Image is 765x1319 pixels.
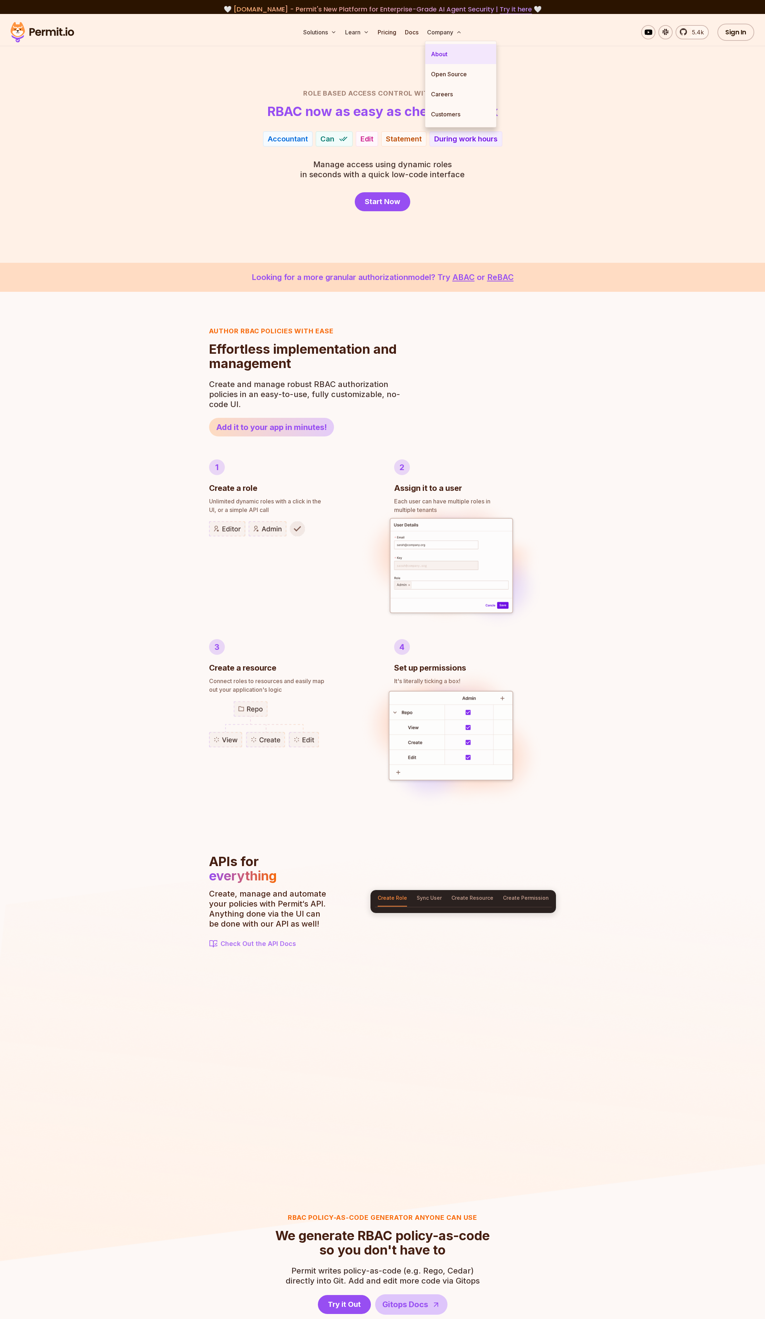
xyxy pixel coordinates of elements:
h3: Create a resource [209,662,276,674]
p: Create, manage and automate your policies with Permit‘s API. Anything done via the UI can be done... [209,889,331,929]
a: About [425,44,496,64]
span: Permit writes policy-as-code (e.g. Rego, Cedar) [286,1266,480,1276]
div: 2 [394,459,410,475]
div: 3 [209,639,225,655]
button: Sync User [417,890,442,907]
a: Careers [425,84,496,104]
div: 🤍 🤍 [17,4,748,14]
h1: RBAC now as easy as checking a box [267,104,498,119]
a: Docs [402,25,421,39]
a: Start Now [355,192,410,211]
button: Create Role [378,890,407,907]
a: Customers [425,104,496,124]
p: UI, or a simple API call [209,497,371,514]
span: with Permit [414,88,462,98]
a: 5.4k [676,25,709,39]
p: Create and manage robust RBAC authorization policies in an easy-to-use, fully customizable, no-co... [209,379,405,409]
p: directly into Git. Add and edit more code via Gitops [286,1266,480,1286]
span: Try it Out [328,1299,361,1309]
div: 1 [209,459,225,475]
button: Create Resource [451,890,493,907]
span: [DOMAIN_NAME] - Permit's New Platform for Enterprise-Grade AI Agent Security | [233,5,532,14]
span: everything [209,868,277,884]
div: 4 [394,639,410,655]
span: We generate RBAC policy-as-code [275,1228,490,1243]
button: Create Permission [503,890,549,907]
span: APIs for [209,854,259,869]
div: Statement [386,134,422,144]
span: Unlimited dynamic roles with a click in the [209,497,371,506]
p: Looking for a more granular authorization model? Try or [17,271,748,283]
p: in seconds with a quick low-code interface [300,159,465,179]
span: Check Out the API Docs [221,939,296,949]
button: Solutions [300,25,339,39]
button: Company [424,25,465,39]
a: Add it to your app in minutes! [209,418,334,436]
a: Gitops Docs [375,1294,447,1315]
a: Open Source [425,64,496,84]
span: Start Now [365,197,400,207]
img: Permit logo [7,20,77,44]
a: Try it here [500,5,532,14]
h2: Role Based Access Control [132,88,633,98]
span: Manage access using dynamic roles [300,159,465,169]
span: Gitops Docs [382,1299,428,1310]
a: ReBAC [487,272,514,282]
h3: Set up permissions [394,662,466,674]
h2: so you don't have to [275,1228,490,1257]
h3: Create a role [209,482,257,494]
p: out your application's logic [209,677,371,694]
div: Edit [360,134,373,144]
h3: Author RBAC POLICIES with EASE [209,326,405,336]
a: Sign In [717,24,754,41]
button: Learn [342,25,372,39]
a: Check Out the API Docs [209,939,331,949]
h3: RBAC Policy-as-code generator anyone can use [275,1213,490,1223]
span: Can [320,134,334,144]
div: During work hours [434,134,498,144]
h3: Assign it to a user [394,482,462,494]
a: Try it Out [318,1295,371,1314]
span: 5.4k [688,28,704,37]
h2: Effortless implementation and management [209,342,405,371]
div: Accountant [268,134,308,144]
a: ABAC [452,272,475,282]
a: Pricing [375,25,399,39]
span: Connect roles to resources and easily map [209,677,371,685]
